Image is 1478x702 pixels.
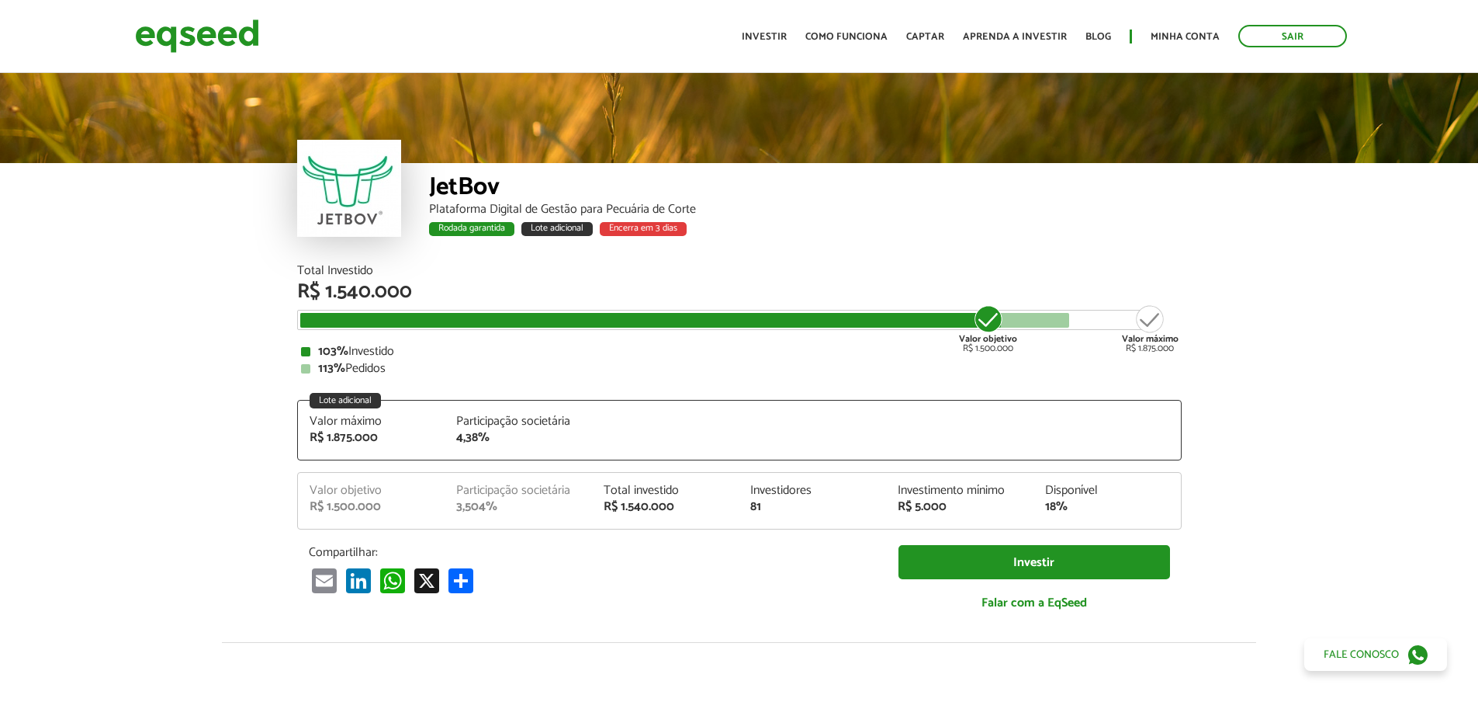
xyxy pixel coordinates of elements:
div: Disponível [1045,485,1169,497]
div: R$ 1.540.000 [604,501,728,513]
a: LinkedIn [343,568,374,593]
div: Valor objetivo [310,485,434,497]
div: Rodada garantida [429,222,514,236]
div: Participação societária [456,415,580,428]
div: R$ 1.500.000 [310,501,434,513]
a: Como funciona [805,32,888,42]
strong: Valor objetivo [959,332,1017,346]
strong: Valor máximo [1122,332,1179,346]
div: Total Investido [297,265,1182,277]
div: R$ 1.875.000 [310,432,434,444]
div: 3,504% [456,501,580,513]
div: Encerra em 3 dias [600,222,687,236]
div: 81 [750,501,874,513]
a: Sair [1238,25,1347,47]
div: Total investido [604,485,728,497]
img: EqSeed [135,16,259,57]
p: Compartilhar: [309,545,875,560]
a: Email [309,568,340,593]
div: 18% [1045,501,1169,513]
a: Share [445,568,476,593]
a: Minha conta [1151,32,1220,42]
div: Participação societária [456,485,580,497]
a: Investir [742,32,787,42]
div: Valor máximo [310,415,434,428]
div: Pedidos [301,363,1178,375]
strong: 113% [318,358,345,379]
a: Captar [906,32,944,42]
div: R$ 1.875.000 [1122,304,1179,353]
div: Lote adicional [521,222,593,236]
div: Lote adicional [310,393,381,408]
div: Plataforma Digital de Gestão para Pecuária de Corte [429,203,1182,216]
div: Investidores [750,485,874,497]
a: WhatsApp [377,568,408,593]
a: Blog [1085,32,1111,42]
div: R$ 1.540.000 [297,282,1182,302]
div: Investido [301,346,1178,358]
a: Fale conosco [1304,638,1447,671]
a: Investir [898,545,1170,580]
div: R$ 1.500.000 [959,304,1017,353]
div: R$ 5.000 [898,501,1022,513]
div: JetBov [429,175,1182,203]
strong: 103% [318,341,348,362]
a: Falar com a EqSeed [898,587,1170,619]
div: 4,38% [456,432,580,444]
a: Aprenda a investir [963,32,1067,42]
a: X [411,568,442,593]
div: Investimento mínimo [898,485,1022,497]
